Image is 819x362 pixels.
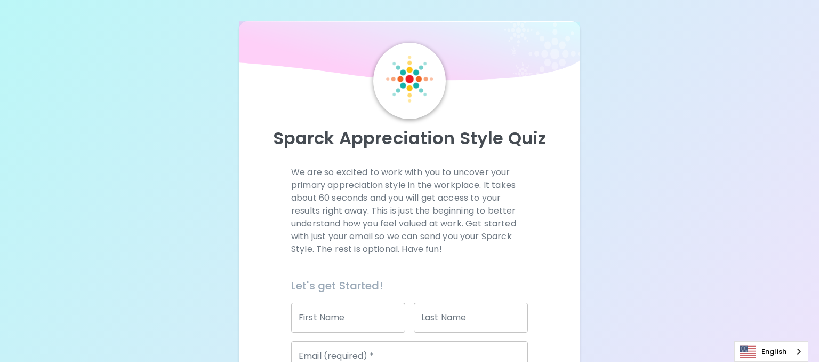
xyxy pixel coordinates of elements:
h6: Let's get Started! [291,277,528,294]
img: Sparck Logo [386,56,433,103]
img: wave [239,21,580,85]
a: English [735,342,808,361]
p: We are so excited to work with you to uncover your primary appreciation style in the workplace. I... [291,166,528,256]
aside: Language selected: English [734,341,808,362]
div: Language [734,341,808,362]
p: Sparck Appreciation Style Quiz [252,128,567,149]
